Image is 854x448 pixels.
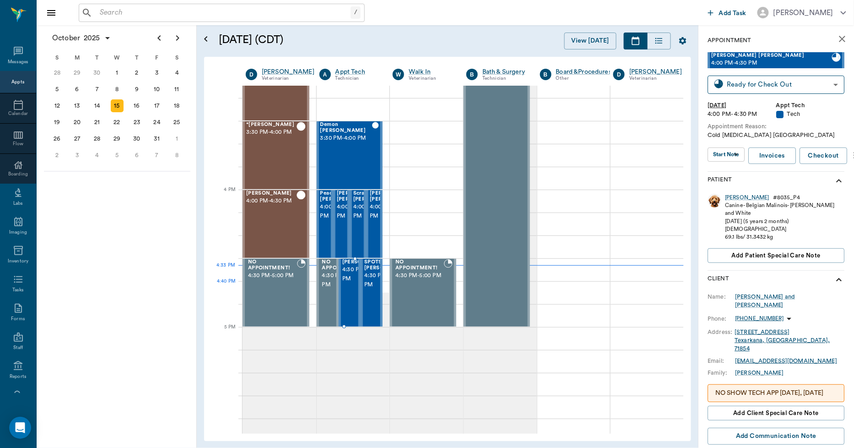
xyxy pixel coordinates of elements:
[364,259,410,271] span: SPOTS [PERSON_NAME]
[735,369,784,377] a: [PERSON_NAME]
[50,32,82,44] span: October
[725,194,770,202] a: [PERSON_NAME]
[130,132,143,145] div: Thursday, October 30, 2025
[409,75,453,82] div: Veterinarian
[12,287,24,294] div: Tasks
[262,75,314,82] div: Veterinarian
[168,29,187,47] button: Next page
[91,132,103,145] div: Tuesday, October 28, 2025
[248,271,297,280] span: 4:30 PM - 5:00 PM
[712,53,832,59] span: [PERSON_NAME] [PERSON_NAME]
[200,22,211,57] button: Open calendar
[87,51,107,65] div: T
[130,83,143,96] div: Thursday, October 9, 2025
[147,51,167,65] div: F
[51,66,64,79] div: Sunday, September 28, 2025
[370,191,416,202] span: [PERSON_NAME] [PERSON_NAME]
[130,99,143,112] div: Thursday, October 16, 2025
[777,110,845,119] div: Tech
[335,67,379,76] a: Appt Tech
[708,293,735,301] div: Name:
[130,149,143,162] div: Thursday, November 6, 2025
[262,67,314,76] a: [PERSON_NAME]
[51,149,64,162] div: Sunday, November 2, 2025
[91,83,103,96] div: Tuesday, October 7, 2025
[564,33,616,49] button: View [DATE]
[735,293,845,310] div: [PERSON_NAME] and [PERSON_NAME]
[70,149,83,162] div: Monday, November 3, 2025
[48,29,116,47] button: October2025
[151,116,163,129] div: Friday, October 24, 2025
[246,122,297,128] span: *[PERSON_NAME]
[366,190,383,258] div: READY_TO_CHECKOUT, 4:00 PM - 4:30 PM
[750,4,854,21] button: [PERSON_NAME]
[151,99,163,112] div: Friday, October 17, 2025
[735,329,830,352] a: [STREET_ADDRESS]Texarkana, [GEOGRAPHIC_DATA], 71854
[833,30,852,48] button: close
[735,358,838,364] a: [EMAIL_ADDRESS][DOMAIN_NAME]
[716,388,837,398] p: NO SHOW TECH APP [DATE], [DATE]
[243,258,309,327] div: BOOKED, 4:30 PM - 5:00 PM
[395,271,444,280] span: 4:30 PM - 5:00 PM
[9,417,31,439] div: Open Intercom Messenger
[246,197,297,206] span: 4:00 PM - 4:30 PM
[9,229,27,236] div: Imaging
[151,66,163,79] div: Friday, October 3, 2025
[725,225,845,233] div: [DEMOGRAPHIC_DATA]
[111,132,124,145] div: Wednesday, October 29, 2025
[246,191,297,197] span: [PERSON_NAME]
[111,66,124,79] div: Wednesday, October 1, 2025
[735,315,784,322] p: [PHONE_NUMBER]
[317,258,339,327] div: BOOKED, 4:30 PM - 5:00 PM
[409,67,453,76] div: Walk In
[51,99,64,112] div: Sunday, October 12, 2025
[708,110,777,119] div: 4:00 PM - 4:30 PM
[170,83,183,96] div: Saturday, October 11, 2025
[150,29,168,47] button: Previous page
[82,32,102,44] span: 2025
[322,259,364,271] span: NO APPOINTMENT!
[320,122,372,134] span: Demon [PERSON_NAME]
[320,191,366,202] span: Peaches [PERSON_NAME]
[11,79,24,86] div: Appts
[613,69,625,80] div: D
[127,51,147,65] div: T
[111,149,124,162] div: Wednesday, November 5, 2025
[335,75,379,82] div: Technician
[70,99,83,112] div: Monday, October 13, 2025
[353,202,399,221] span: 4:00 PM - 4:30 PM
[70,132,83,145] div: Monday, October 27, 2025
[246,69,257,80] div: D
[540,69,551,80] div: B
[337,202,383,221] span: 4:00 PM - 4:30 PM
[211,185,235,208] div: 4 PM
[130,116,143,129] div: Thursday, October 23, 2025
[70,116,83,129] div: Monday, October 20, 2025
[211,322,235,345] div: 5 PM
[361,258,383,327] div: NOT_CONFIRMED, 4:30 PM - 5:00 PM
[322,271,364,290] span: 4:30 PM - 5:00 PM
[727,79,830,90] div: Ready for Check Out
[243,52,309,121] div: CHECKED_OUT, 3:00 PM - 3:30 PM
[317,190,333,258] div: READY_TO_CHECKOUT, 4:00 PM - 4:30 PM
[482,67,526,76] a: Bath & Surgery
[317,121,383,190] div: CHECKED_OUT, 3:30 PM - 4:00 PM
[107,51,127,65] div: W
[749,148,796,164] a: Invoices
[629,67,682,76] div: [PERSON_NAME]
[91,66,103,79] div: Tuesday, September 30, 2025
[732,251,821,261] span: Add patient Special Care Note
[713,149,730,160] div: Start Note
[151,83,163,96] div: Friday, October 10, 2025
[91,99,103,112] div: Tuesday, October 14, 2025
[364,271,410,290] span: 4:30 PM - 5:00 PM
[777,101,845,110] div: Appt Tech
[170,132,183,145] div: Saturday, November 1, 2025
[466,69,478,80] div: B
[342,265,388,284] span: 4:30 PM - 5:00 PM
[151,149,163,162] div: Friday, November 7, 2025
[151,132,163,145] div: Friday, October 31, 2025
[704,4,750,21] button: Add Task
